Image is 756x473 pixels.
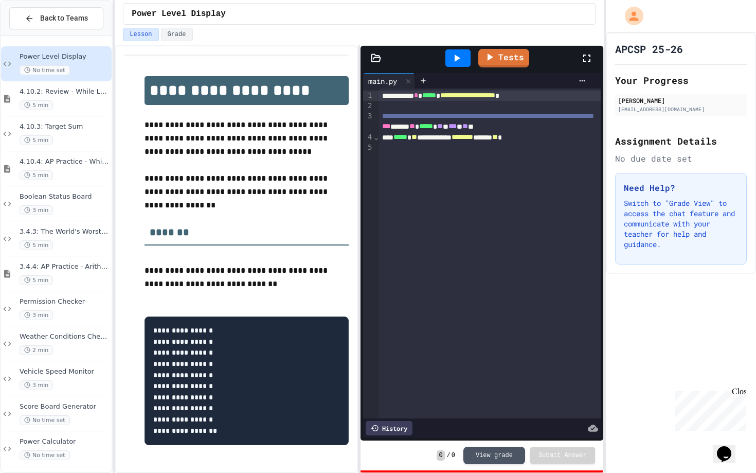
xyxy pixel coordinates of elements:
[20,135,53,145] span: 5 min
[132,8,225,20] span: Power Level Display
[530,447,595,464] button: Submit Answer
[20,367,110,376] span: Vehicle Speed Monitor
[20,227,110,236] span: 3.4.3: The World's Worst Farmers Market
[20,297,110,306] span: Permission Checker
[538,451,587,460] span: Submit Answer
[363,111,373,132] div: 3
[452,451,455,460] span: 0
[161,28,193,41] button: Grade
[614,4,646,28] div: My Account
[463,447,525,464] button: View grade
[40,13,88,24] span: Back to Teams
[363,91,373,101] div: 1
[20,52,110,61] span: Power Level Display
[20,402,110,411] span: Score Board Generator
[615,152,747,165] div: No due date set
[363,132,373,143] div: 4
[363,101,373,111] div: 2
[9,7,103,29] button: Back to Teams
[618,106,744,113] div: [EMAIL_ADDRESS][DOMAIN_NAME]
[20,380,53,390] span: 3 min
[20,262,110,271] span: 3.4.4: AP Practice - Arithmetic Operators
[20,310,53,320] span: 3 min
[671,387,746,431] iframe: chat widget
[20,205,53,215] span: 3 min
[366,421,412,435] div: History
[615,73,747,87] h2: Your Progress
[713,432,746,463] iframe: chat widget
[615,42,683,56] h1: APCSP 25-26
[447,451,451,460] span: /
[20,157,110,166] span: 4.10.4: AP Practice - While Loops
[624,198,738,250] p: Switch to "Grade View" to access the chat feature and communicate with your teacher for help and ...
[20,170,53,180] span: 5 min
[437,450,444,461] span: 0
[20,450,70,460] span: No time set
[20,240,53,250] span: 5 min
[20,65,70,75] span: No time set
[615,134,747,148] h2: Assignment Details
[123,28,158,41] button: Lesson
[624,182,738,194] h3: Need Help?
[20,332,110,341] span: Weather Conditions Checker
[20,437,110,446] span: Power Calculator
[20,345,53,355] span: 2 min
[20,122,110,131] span: 4.10.3: Target Sum
[20,415,70,425] span: No time set
[4,4,71,65] div: Chat with us now!Close
[20,192,110,201] span: Boolean Status Board
[363,143,373,153] div: 5
[363,76,402,86] div: main.py
[20,87,110,96] span: 4.10.2: Review - While Loops
[478,49,529,67] a: Tests
[20,275,53,285] span: 5 min
[20,100,53,110] span: 5 min
[373,133,379,141] span: Fold line
[618,96,744,105] div: [PERSON_NAME]
[363,73,415,89] div: main.py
